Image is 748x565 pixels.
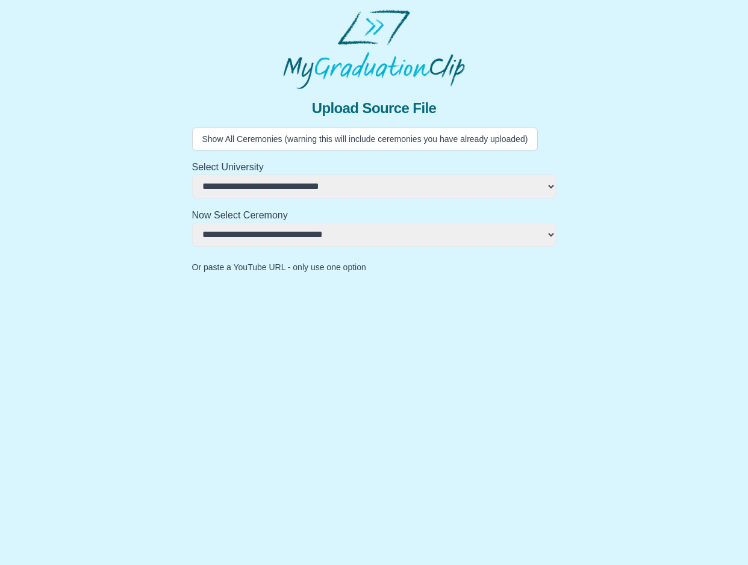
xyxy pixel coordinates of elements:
h2: Select University [192,160,556,174]
span: Upload Source File [312,99,437,118]
img: MyGraduationClip [283,10,466,89]
h2: Now Select Ceremony [192,208,556,223]
button: Show All Ceremonies (warning this will include ceremonies you have already uploaded) [192,128,538,150]
p: Or paste a YouTube URL - only use one option [192,261,556,273]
